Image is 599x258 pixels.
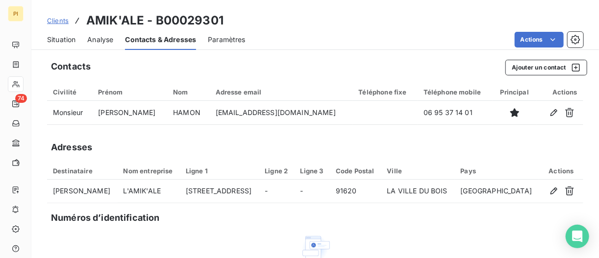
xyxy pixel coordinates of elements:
div: Ville [387,167,449,175]
div: PI [8,6,24,22]
td: 91620 [330,180,381,203]
h5: Numéros d’identification [51,211,160,225]
div: Ligne 2 [265,167,288,175]
div: Code Postal [336,167,375,175]
span: Contacts & Adresses [125,35,196,45]
td: L'AMIK'ALE [118,180,180,203]
span: Analyse [87,35,113,45]
td: [PERSON_NAME] [47,180,118,203]
div: Téléphone fixe [359,88,412,96]
h3: AMIK'ALE - B00029301 [86,12,224,29]
div: Prénom [98,88,161,96]
span: 74 [15,94,27,103]
td: [STREET_ADDRESS] [180,180,259,203]
div: Actions [543,88,577,96]
div: Nom [173,88,203,96]
div: Ligne 3 [300,167,324,175]
a: Clients [47,16,69,25]
div: Pays [461,167,534,175]
span: Clients [47,17,69,24]
span: Situation [47,35,75,45]
td: [EMAIL_ADDRESS][DOMAIN_NAME] [210,101,353,124]
button: Ajouter un contact [505,60,587,75]
div: Open Intercom Messenger [566,225,589,248]
td: LA VILLE DU BOIS [381,180,455,203]
div: Destinataire [53,167,112,175]
td: - [259,180,294,203]
td: Monsieur [47,101,92,124]
td: [GEOGRAPHIC_DATA] [455,180,540,203]
div: Téléphone mobile [424,88,487,96]
h5: Adresses [51,141,92,154]
td: - [295,180,330,203]
td: [PERSON_NAME] [92,101,167,124]
div: Civilité [53,88,86,96]
div: Principal [499,88,530,96]
td: HAMON [167,101,209,124]
div: Ligne 1 [186,167,253,175]
div: Adresse email [216,88,347,96]
div: Nom entreprise [124,167,174,175]
td: 06 95 37 14 01 [418,101,493,124]
div: Actions [545,167,577,175]
button: Actions [515,32,564,47]
span: Paramètres [208,35,246,45]
h5: Contacts [51,60,91,73]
